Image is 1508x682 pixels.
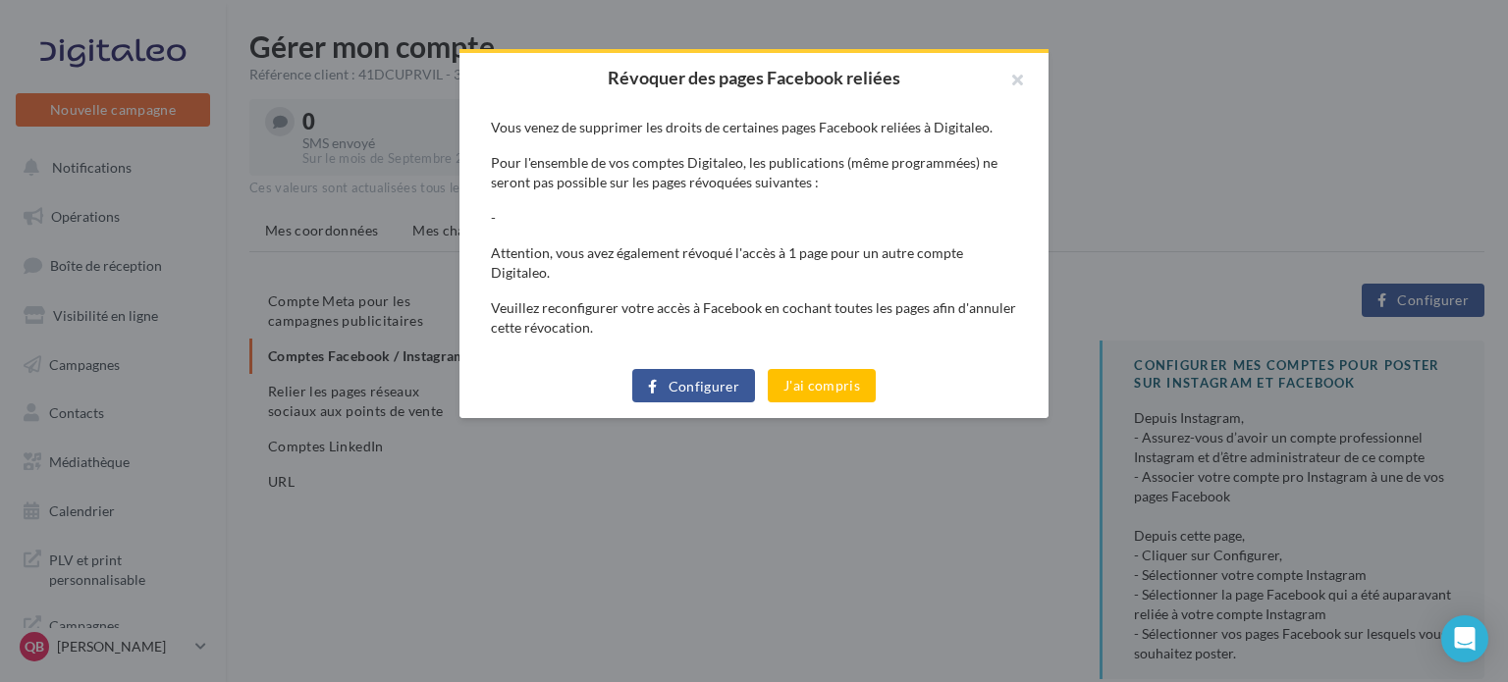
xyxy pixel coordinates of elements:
[491,243,1017,283] p: Attention, vous avez également révoqué l'accès à 1 page pour un autre compte Digitaleo.
[491,118,1017,137] p: Vous venez de supprimer les droits de certaines pages Facebook reliées à Digitaleo.
[491,153,1017,192] p: Pour l'ensemble de vos comptes Digitaleo, les publications (même programmées) ne seront pas possi...
[669,379,740,394] span: Configurer
[491,69,1017,86] h2: Révoquer des pages Facebook reliées
[768,369,876,402] button: J'ai compris
[491,298,1017,338] p: Veuillez reconfigurer votre accès à Facebook en cochant toutes les pages afin d'annuler cette rév...
[491,208,1017,228] li: -
[632,369,755,402] button: Configurer
[1441,615,1488,662] div: Open Intercom Messenger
